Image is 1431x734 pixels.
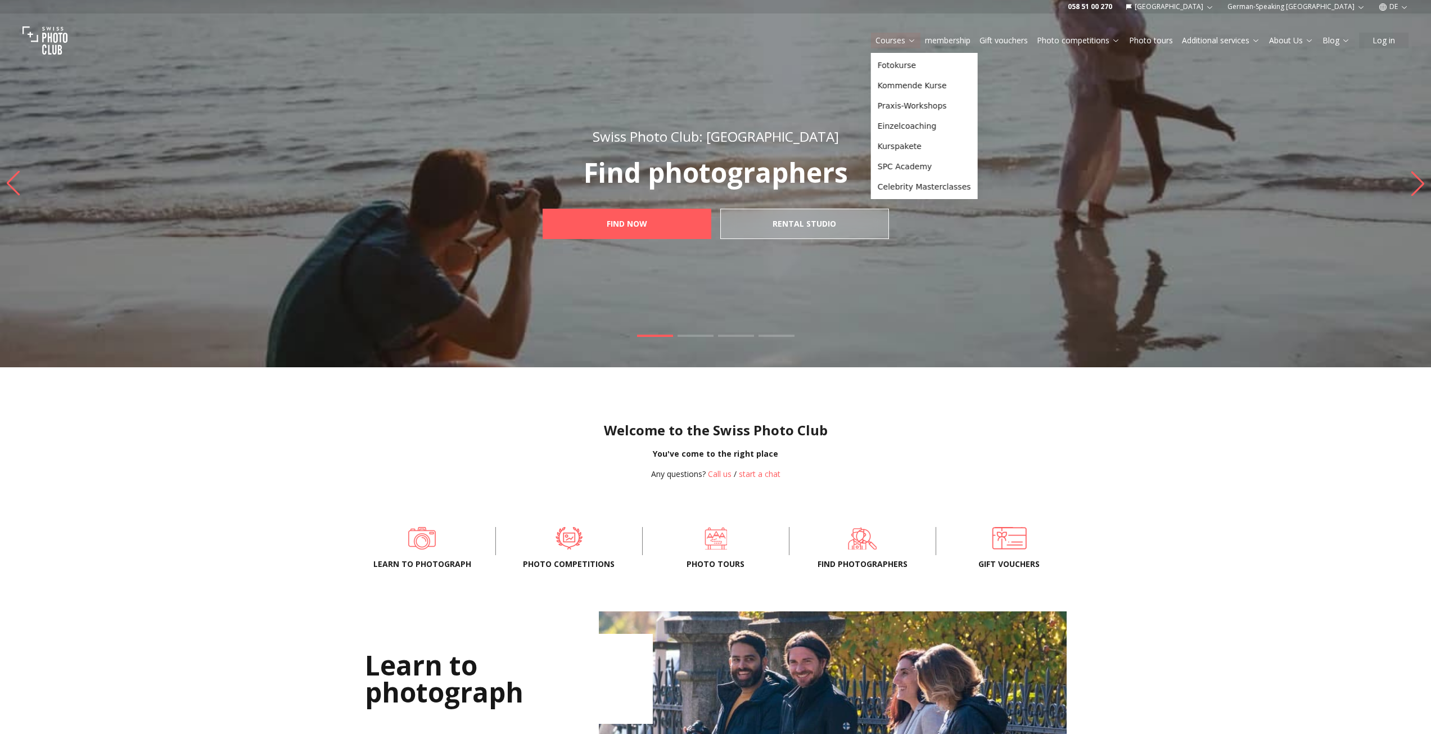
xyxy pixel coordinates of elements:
[22,18,67,63] img: Swiss photo club
[954,527,1064,550] a: Gift vouchers
[1182,35,1260,46] a: Additional services
[1068,2,1112,11] a: 058 51 00 270
[875,35,916,46] a: Courses
[1129,35,1173,46] a: Photo tours
[1037,35,1109,46] font: Photo competitions
[773,218,836,229] font: rental studio
[1037,35,1120,46] a: Photo competitions
[607,218,647,229] font: FIND NOW
[1182,35,1249,46] font: Additional services
[1265,33,1318,48] button: About Us
[1359,33,1409,48] button: Log in
[1373,35,1395,46] font: Log in
[604,421,828,439] font: Welcome to the Swiss Photo Club
[1135,2,1203,11] font: [GEOGRAPHIC_DATA]
[979,35,1028,46] a: Gift vouchers
[367,527,477,550] a: Learn to photograph
[739,469,780,480] button: start a chat
[920,33,975,48] button: membership
[734,469,737,479] font: /
[365,647,523,710] font: Learn to photograph
[925,35,970,46] a: membership
[975,33,1032,48] button: Gift vouchers
[873,156,976,177] a: SPC Academy
[871,33,920,48] button: Courses
[651,469,706,479] font: Any questions?
[543,209,711,239] a: FIND NOW
[978,559,1040,569] font: Gift vouchers
[708,469,732,479] a: Call us
[1032,33,1125,48] button: Photo competitions
[873,116,976,136] a: Einzelcoaching
[1227,2,1355,11] font: German-speaking [GEOGRAPHIC_DATA]
[584,154,848,191] font: Find photographers
[593,127,839,146] font: Swiss Photo Club: [GEOGRAPHIC_DATA]
[1318,33,1355,48] button: Blog
[873,136,976,156] a: Kurspakete
[1269,35,1303,46] font: About Us
[1269,35,1313,46] a: About Us
[373,559,471,569] font: Learn to photograph
[687,559,744,569] font: Photo tours
[1389,2,1398,11] font: DE
[514,527,624,550] a: Photo competitions
[818,559,908,569] font: Find photographers
[1125,33,1177,48] button: Photo tours
[739,469,780,479] font: start a chat
[661,527,771,550] a: Photo tours
[875,35,905,46] font: Courses
[1177,33,1265,48] button: Additional services
[873,75,976,96] a: Kommende Kurse
[873,177,976,197] a: Celebrity Masterclasses
[720,209,889,239] a: rental studio
[873,96,976,116] a: Praxis-Workshops
[807,527,918,550] a: Find photographers
[873,55,976,75] a: Fotokurse
[1322,35,1350,46] a: Blog
[653,448,778,459] font: You've come to the right place
[1322,35,1339,46] font: Blog
[523,559,615,569] font: Photo competitions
